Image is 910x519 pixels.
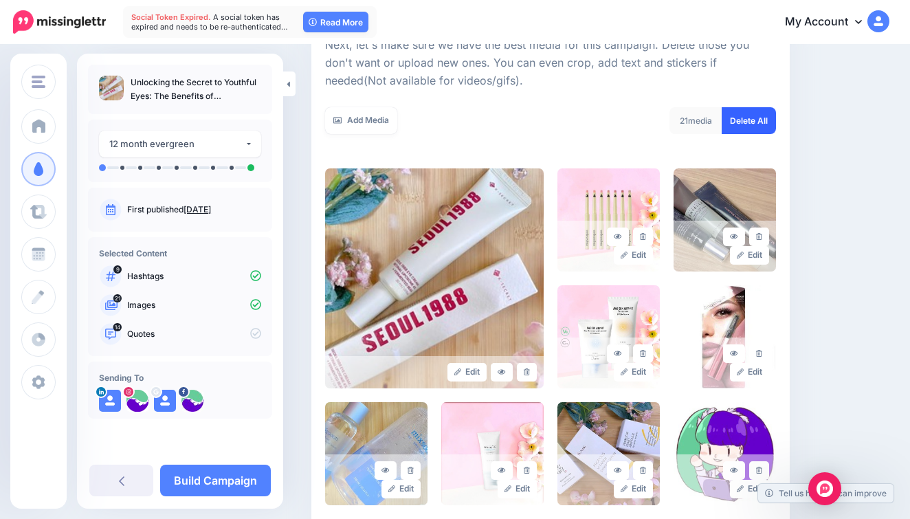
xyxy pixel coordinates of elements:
[325,107,397,134] a: Add Media
[127,203,261,216] p: First published
[99,248,261,258] h4: Selected Content
[614,246,653,265] a: Edit
[127,328,261,340] p: Quotes
[381,480,421,498] a: Edit
[441,402,544,505] img: f357b18dc89c54fde27e683616d51e84_large.jpg
[154,390,176,412] img: user_default_image.png
[99,131,261,157] button: 12 month evergreen
[674,285,776,388] img: 5e36ac89ff43694f04c2faeef39353bb_large.jpg
[771,5,889,39] a: My Account
[325,168,544,388] img: b73e5a6328b276cfc54a86a6687a8474_large.jpg
[127,270,261,283] p: Hashtags
[113,294,122,302] span: 21
[131,12,211,22] span: Social Token Expired.
[325,402,428,505] img: f0eced4c8f2510930be7e84a60fbf5c7_large.jpg
[99,76,124,100] img: b73e5a6328b276cfc54a86a6687a8474_thumb.jpg
[127,299,261,311] p: Images
[303,12,368,32] a: Read More
[13,10,106,34] img: Missinglettr
[184,204,211,214] a: [DATE]
[557,285,660,388] img: 152099f09e7470cf6d99e0e206d4f3e5_large.jpg
[730,246,769,265] a: Edit
[131,76,261,103] p: Unlocking the Secret to Youthful Eyes: The Benefits of [MEDICAL_DATA] and K-Secret Seoul 1988 Eye...
[730,480,769,498] a: Edit
[99,390,121,412] img: user_default_image.png
[126,390,148,412] img: 279477992_518922393284184_8451916738421161878_n-bsa132011.jpg
[32,76,45,88] img: menu.png
[181,390,203,412] img: 298399724_111683234976185_5591662673203448403_n-bsa132010.jpg
[557,168,660,272] img: 9ab6938c764d27449c8065d7a2a6d5d6_large.jpg
[669,107,722,134] div: media
[614,480,653,498] a: Edit
[498,480,537,498] a: Edit
[730,363,769,382] a: Edit
[674,402,776,505] img: 527a3950122a350823e9731bc44b8dab_large.jpg
[447,363,487,382] a: Edit
[113,265,122,274] span: 9
[808,472,841,505] div: Open Intercom Messenger
[614,363,653,382] a: Edit
[722,107,776,134] a: Delete All
[131,12,288,32] span: A social token has expired and needs to be re-authenticated…
[674,168,776,272] img: 7cb033b6917f130eafd3118266eeb51e_large.jpg
[325,36,776,90] p: Next, let's make sure we have the best media for this campaign. Delete those you don't want or up...
[758,484,894,503] a: Tell us how we can improve
[557,402,660,505] img: d795c9b6f907617e9c817d0791b34ad6_large.jpg
[109,136,245,152] div: 12 month evergreen
[680,115,688,126] span: 21
[99,373,261,383] h4: Sending To
[113,323,122,331] span: 14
